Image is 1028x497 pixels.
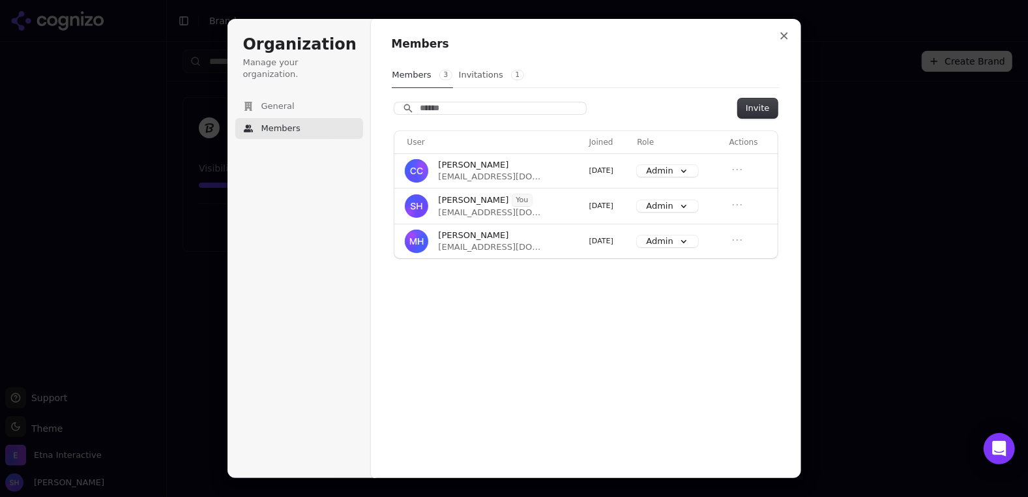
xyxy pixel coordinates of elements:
[637,235,698,247] button: Admin
[584,131,632,153] th: Joined
[984,433,1015,464] div: Open Intercom Messenger
[632,131,724,153] th: Role
[637,165,698,177] button: Admin
[439,230,509,241] span: [PERSON_NAME]
[243,57,355,80] p: Manage your organization.
[589,202,613,210] span: [DATE]
[729,162,745,177] button: Open menu
[439,159,509,171] span: [PERSON_NAME]
[439,194,509,206] span: [PERSON_NAME]
[261,100,295,112] span: General
[405,194,428,218] img: Shawn Hall
[458,63,525,87] button: Invitations
[724,131,778,153] th: Actions
[243,35,355,55] h1: Organization
[439,171,542,183] span: [EMAIL_ADDRESS][DOMAIN_NAME]
[738,98,777,118] button: Invite
[511,70,524,80] span: 1
[261,123,301,134] span: Members
[235,96,363,117] button: General
[405,230,428,253] img: Michael Hoskison
[589,237,613,245] span: [DATE]
[394,131,584,153] th: User
[772,24,796,48] button: Close modal
[439,207,542,218] span: [EMAIL_ADDRESS][DOMAIN_NAME]
[729,232,745,248] button: Open menu
[235,118,363,139] button: Members
[405,159,428,183] img: Caleb Cini
[729,197,745,213] button: Open menu
[392,37,780,52] h1: Members
[637,200,698,212] button: Admin
[589,166,613,175] span: [DATE]
[392,63,453,88] button: Members
[512,194,533,206] span: You
[439,241,542,253] span: [EMAIL_ADDRESS][DOMAIN_NAME]
[439,70,452,80] span: 3
[394,102,586,114] input: Search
